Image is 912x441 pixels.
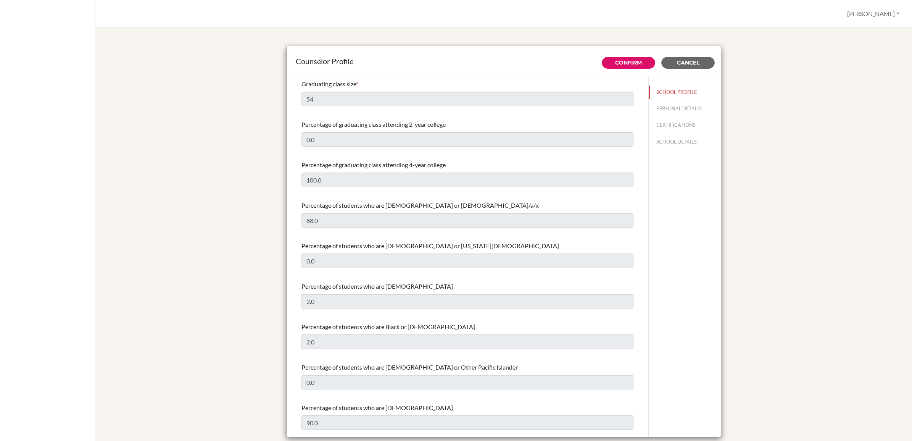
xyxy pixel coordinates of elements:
button: CERTIFICATIONS [649,118,721,132]
button: SCHOOL PROFILE [649,86,721,99]
span: Percentage of students who are [DEMOGRAPHIC_DATA] [301,404,453,411]
span: Percentage of students who are [DEMOGRAPHIC_DATA] [301,283,453,290]
span: Percentage of students who are [DEMOGRAPHIC_DATA] or [US_STATE][DEMOGRAPHIC_DATA] [301,242,559,249]
button: SCHOOL DETAILS [649,135,721,149]
span: Percentage of graduating class attending 2-year college [301,121,446,128]
span: Percentage of students who are [DEMOGRAPHIC_DATA] or [DEMOGRAPHIC_DATA]/a/x [301,202,539,209]
button: [PERSON_NAME] [844,6,903,21]
span: Percentage of graduating class attending 4-year college [301,161,446,168]
span: Percentage of students who are [DEMOGRAPHIC_DATA] or Other Pacific Islander [301,363,518,371]
button: PERSONAL DETAILS [649,102,721,115]
div: Counselor Profile [296,55,712,67]
span: Percentage of students who are Black or [DEMOGRAPHIC_DATA] [301,323,475,330]
span: Graduating class size [301,80,356,87]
